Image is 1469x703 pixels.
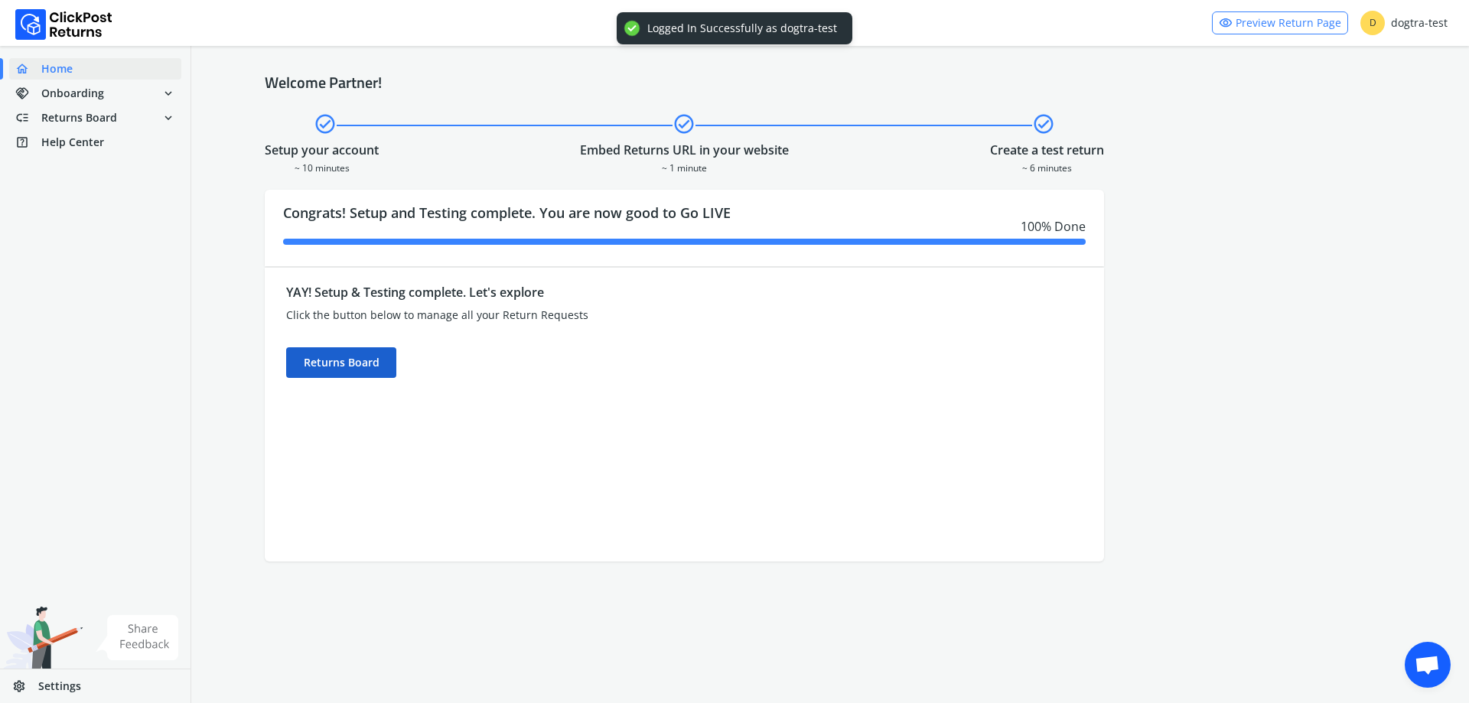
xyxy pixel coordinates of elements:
span: expand_more [161,107,175,129]
div: Click the button below to manage all your Return Requests [286,308,872,323]
img: share feedback [96,615,179,660]
a: homeHome [9,58,181,80]
a: help_centerHelp Center [9,132,181,153]
span: Settings [38,679,81,694]
div: 100 % Done [283,217,1086,236]
span: settings [12,675,38,697]
div: ~ 1 minute [580,159,789,174]
span: check_circle [673,110,695,138]
span: Help Center [41,135,104,150]
span: Home [41,61,73,76]
div: Embed Returns URL in your website [580,141,789,159]
div: Open chat [1405,642,1451,688]
span: check_circle [1032,110,1055,138]
div: Logged In Successfully as dogtra-test [647,21,837,35]
span: low_priority [15,107,41,129]
span: Onboarding [41,86,104,101]
div: Returns Board [286,347,396,378]
span: visibility [1219,12,1233,34]
span: home [15,58,41,80]
div: Setup your account [265,141,379,159]
span: Returns Board [41,110,117,125]
a: visibilityPreview Return Page [1212,11,1348,34]
span: expand_more [161,83,175,104]
h4: Welcome Partner! [265,73,1396,92]
span: check_circle [314,110,337,138]
span: help_center [15,132,41,153]
div: YAY! Setup & Testing complete. Let's explore [286,283,872,301]
img: Logo [15,9,112,40]
div: dogtra-test [1360,11,1448,35]
div: ~ 6 minutes [990,159,1104,174]
div: Create a test return [990,141,1104,159]
div: ~ 10 minutes [265,159,379,174]
span: handshake [15,83,41,104]
span: D [1360,11,1385,35]
div: Congrats! Setup and Testing complete. You are now good to Go LIVE [265,190,1104,266]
